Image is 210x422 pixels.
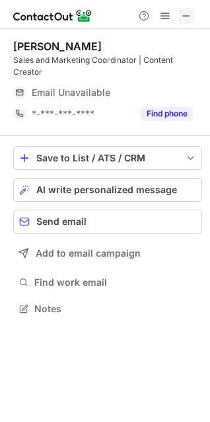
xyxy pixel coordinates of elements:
button: save-profile-one-click [13,146,202,170]
img: ContactOut v5.3.10 [13,8,92,24]
button: Reveal Button [141,107,193,120]
button: Find work email [13,273,202,292]
button: AI write personalized message [13,178,202,202]
button: Notes [13,300,202,318]
button: Add to email campaign [13,241,202,265]
span: Notes [34,303,197,315]
span: Email Unavailable [32,87,110,99]
span: Send email [36,216,87,227]
div: Save to List / ATS / CRM [36,153,179,163]
span: AI write personalized message [36,185,177,195]
span: Add to email campaign [36,248,141,259]
span: Find work email [34,276,197,288]
button: Send email [13,210,202,233]
div: [PERSON_NAME] [13,40,102,53]
div: Sales and Marketing Coordinator | Content Creator [13,54,202,78]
